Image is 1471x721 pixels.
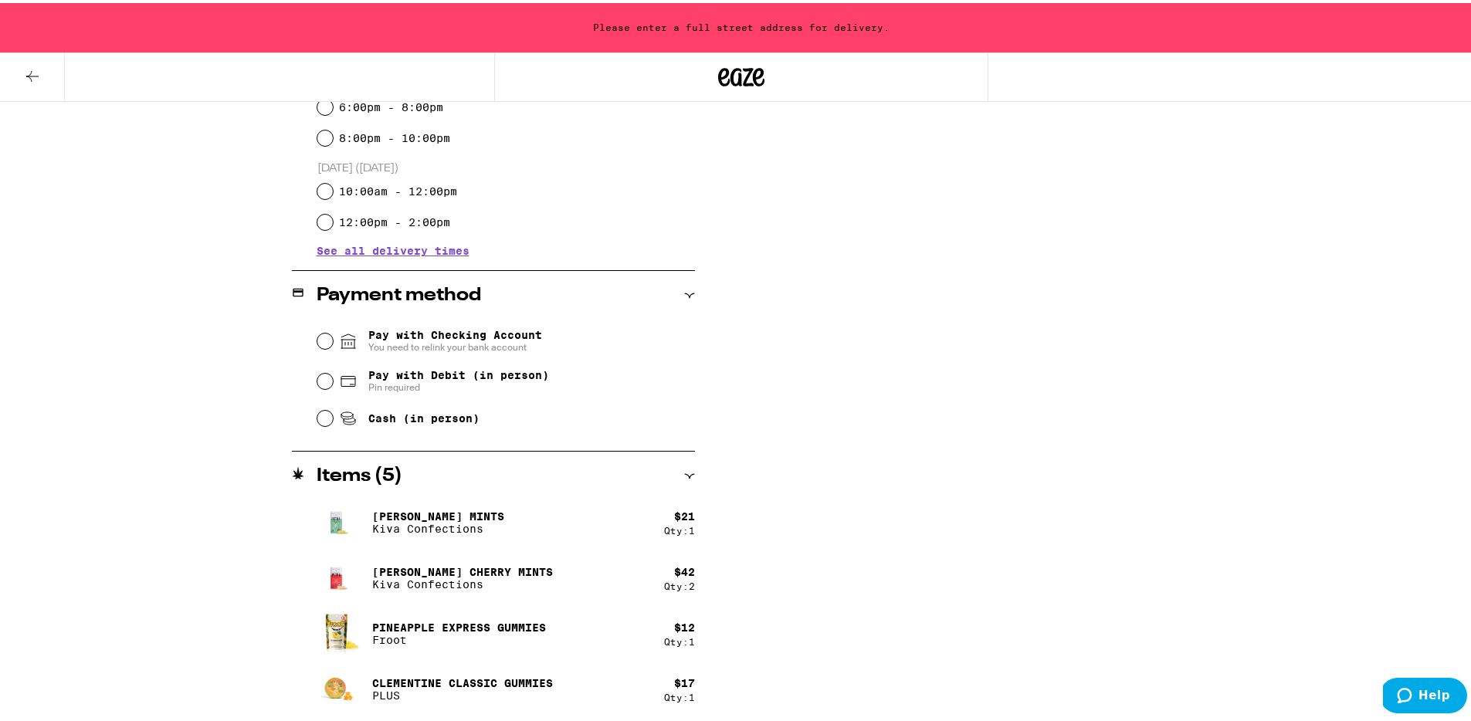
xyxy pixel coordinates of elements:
p: Pineapple Express Gummies [372,618,546,631]
span: You need to relink your bank account [368,338,542,350]
div: $ 42 [674,563,695,575]
h2: Items ( 5 ) [317,464,402,482]
iframe: Opens a widget where you can find more information [1383,675,1467,713]
button: See all delivery times [317,242,469,253]
div: Qty: 1 [664,689,695,699]
p: Kiva Confections [372,520,504,532]
div: $ 21 [674,507,695,520]
img: Kiva Confections - Petra Moroccan Mints [317,498,360,541]
img: PLUS - Clementine CLASSIC Gummies [317,665,360,708]
label: 10:00am - 12:00pm [339,182,457,195]
span: Pay with Debit (in person) [368,366,549,378]
div: Qty: 2 [664,578,695,588]
img: Kiva Confections - Petra Tart Cherry Mints [317,553,360,597]
p: Froot [372,631,546,643]
label: 6:00pm - 8:00pm [339,98,443,110]
h2: Payment method [317,283,481,302]
label: 12:00pm - 2:00pm [339,213,450,225]
div: Qty: 1 [664,634,695,644]
div: Qty: 1 [664,523,695,533]
img: Froot - Pineapple Express Gummies [317,610,360,652]
p: [DATE] ([DATE]) [317,158,695,173]
span: Pay with Checking Account [368,326,542,350]
p: Clementine CLASSIC Gummies [372,674,553,686]
div: $ 17 [674,674,695,686]
p: Kiva Confections [372,575,553,587]
div: $ 12 [674,618,695,631]
span: Pin required [368,378,549,391]
p: [PERSON_NAME] Mints [372,507,504,520]
p: PLUS [372,686,553,699]
label: 8:00pm - 10:00pm [339,129,450,141]
p: [PERSON_NAME] Cherry Mints [372,563,553,575]
span: Cash (in person) [368,409,480,421]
